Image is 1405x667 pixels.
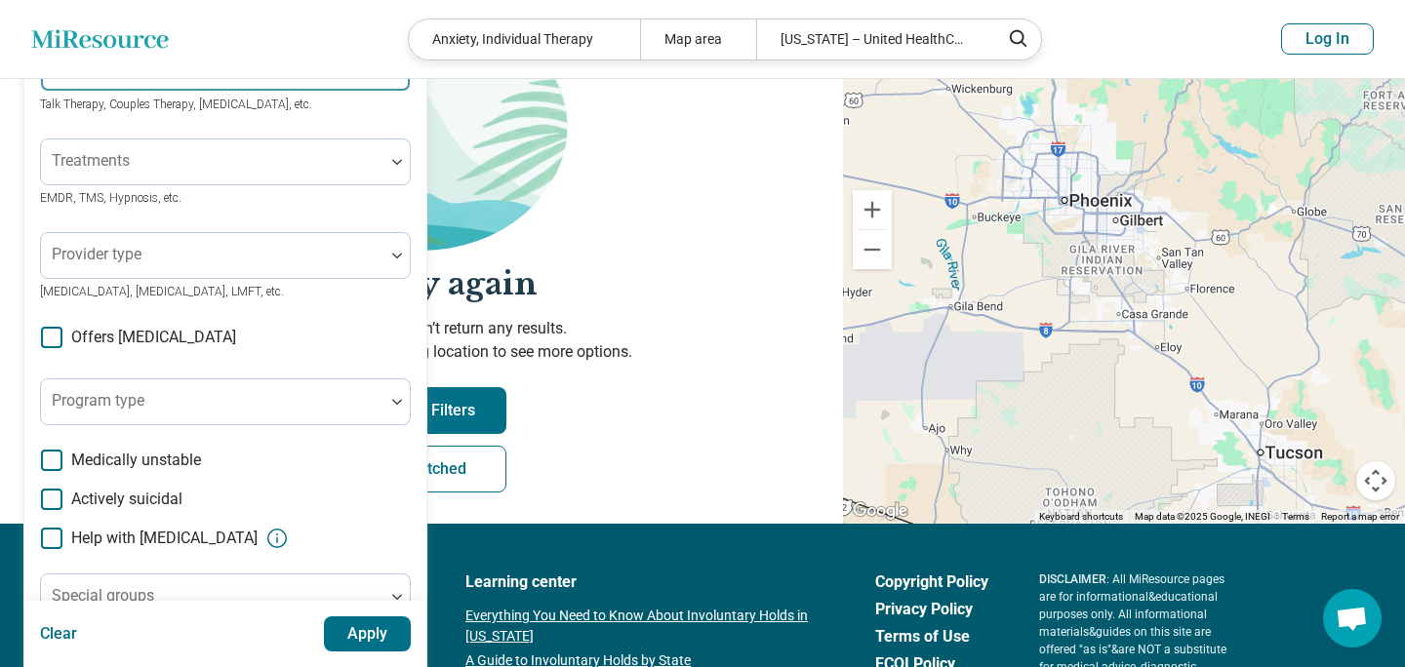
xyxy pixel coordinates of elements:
[1281,23,1374,55] button: Log In
[1321,511,1399,522] a: Report a map error
[756,20,987,59] div: [US_STATE] – United HealthCare
[71,527,258,550] span: Help with [MEDICAL_DATA]
[409,20,640,59] div: Anxiety, Individual Therapy
[848,498,912,524] img: Google
[324,616,412,651] button: Apply
[40,191,181,205] span: EMDR, TMS, Hypnosis, etc.
[1135,511,1270,522] span: Map data ©2025 Google, INEGI
[875,570,988,594] a: Copyright Policy
[1039,510,1123,524] button: Keyboard shortcuts
[1039,572,1106,586] span: DISCLAIMER
[1323,589,1382,647] div: Open chat
[40,98,312,111] span: Talk Therapy, Couples Therapy, [MEDICAL_DATA], etc.
[465,570,824,594] a: Learning center
[71,488,182,511] span: Actively suicidal
[40,285,284,298] span: [MEDICAL_DATA], [MEDICAL_DATA], LMFT, etc.
[1356,461,1395,500] button: Map camera controls
[52,245,141,263] label: Provider type
[848,498,912,524] a: Open this area in Google Maps (opens a new window)
[1282,511,1309,522] a: Terms (opens in new tab)
[71,326,236,349] span: Offers [MEDICAL_DATA]
[465,606,824,647] a: Everything You Need to Know About Involuntary Holds in [US_STATE]
[640,20,756,59] div: Map area
[853,190,892,229] button: Zoom in
[52,151,130,170] label: Treatments
[875,625,988,648] a: Terms of Use
[40,616,78,651] button: Clear
[52,586,154,605] label: Special groups
[853,230,892,269] button: Zoom out
[71,449,201,472] span: Medically unstable
[52,391,144,410] label: Program type
[875,598,988,621] a: Privacy Policy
